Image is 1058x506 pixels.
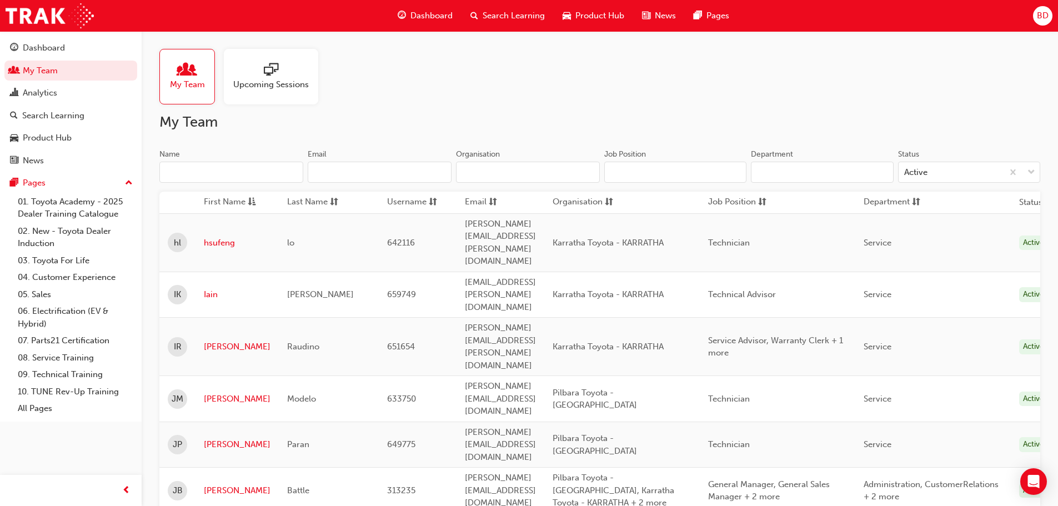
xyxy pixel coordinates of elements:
[553,388,637,410] span: Pilbara Toyota - [GEOGRAPHIC_DATA]
[233,78,309,91] span: Upcoming Sessions
[465,381,536,416] span: [PERSON_NAME][EMAIL_ADDRESS][DOMAIN_NAME]
[708,439,750,449] span: Technician
[465,196,526,209] button: Emailsorting-icon
[456,149,500,160] div: Organisation
[387,485,415,495] span: 313235
[174,237,181,249] span: hl
[864,196,925,209] button: Departmentsorting-icon
[172,393,183,405] span: JM
[13,193,137,223] a: 01. Toyota Academy - 2025 Dealer Training Catalogue
[554,4,633,27] a: car-iconProduct Hub
[13,223,137,252] a: 02. New - Toyota Dealer Induction
[387,394,416,404] span: 633750
[864,479,999,502] span: Administration, CustomerRelations + 2 more
[204,196,245,209] span: First Name
[553,433,637,456] span: Pilbara Toyota - [GEOGRAPHIC_DATA]
[553,238,664,248] span: Karratha Toyota - KARRATHA
[173,484,183,497] span: JB
[387,196,427,209] span: Username
[864,394,891,404] span: Service
[751,149,793,160] div: Department
[387,238,415,248] span: 642116
[553,342,664,352] span: Karratha Toyota - KARRATHA
[23,42,65,54] div: Dashboard
[1019,196,1042,209] th: Status
[13,286,137,303] a: 05. Sales
[633,4,685,27] a: news-iconNews
[706,9,729,22] span: Pages
[4,38,137,58] a: Dashboard
[13,366,137,383] a: 09. Technical Training
[13,332,137,349] a: 07. Parts21 Certification
[10,66,18,76] span: people-icon
[708,196,756,209] span: Job Position
[10,178,18,188] span: pages-icon
[694,9,702,23] span: pages-icon
[462,4,554,27] a: search-iconSearch Learning
[159,149,180,160] div: Name
[553,289,664,299] span: Karratha Toyota - KARRATHA
[410,9,453,22] span: Dashboard
[6,3,94,28] a: Trak
[387,196,448,209] button: Usernamesorting-icon
[159,162,303,183] input: Name
[170,78,205,91] span: My Team
[204,196,265,209] button: First Nameasc-icon
[387,342,415,352] span: 651654
[1019,392,1048,407] div: Active
[287,238,294,248] span: lo
[287,289,354,299] span: [PERSON_NAME]
[22,109,84,122] div: Search Learning
[387,289,416,299] span: 659749
[904,166,927,179] div: Active
[13,269,137,286] a: 04. Customer Experience
[642,9,650,23] span: news-icon
[23,177,46,189] div: Pages
[1037,9,1049,22] span: BD
[287,196,328,209] span: Last Name
[708,479,830,502] span: General Manager, General Sales Manager + 2 more
[287,394,316,404] span: Modelo
[159,113,1040,131] h2: My Team
[23,87,57,99] div: Analytics
[398,9,406,23] span: guage-icon
[204,340,270,353] a: [PERSON_NAME]
[553,196,614,209] button: Organisationsorting-icon
[174,340,182,353] span: IR
[287,342,319,352] span: Raudino
[489,196,497,209] span: sorting-icon
[1019,483,1048,498] div: Active
[575,9,624,22] span: Product Hub
[553,196,603,209] span: Organisation
[125,176,133,191] span: up-icon
[308,162,452,183] input: Email
[465,219,536,267] span: [PERSON_NAME][EMAIL_ADDRESS][PERSON_NAME][DOMAIN_NAME]
[4,151,137,171] a: News
[4,36,137,173] button: DashboardMy TeamAnalyticsSearch LearningProduct HubNews
[1019,287,1048,302] div: Active
[13,252,137,269] a: 03. Toyota For Life
[1033,6,1052,26] button: BD
[13,303,137,332] a: 06. Electrification (EV & Hybrid)
[864,439,891,449] span: Service
[287,196,348,209] button: Last Namesorting-icon
[465,196,487,209] span: Email
[287,439,309,449] span: Paran
[708,289,776,299] span: Technical Advisor
[685,4,738,27] a: pages-iconPages
[23,154,44,167] div: News
[204,438,270,451] a: [PERSON_NAME]
[4,83,137,103] a: Analytics
[4,173,137,193] button: Pages
[465,323,536,370] span: [PERSON_NAME][EMAIL_ADDRESS][PERSON_NAME][DOMAIN_NAME]
[308,149,327,160] div: Email
[465,277,536,312] span: [EMAIL_ADDRESS][PERSON_NAME][DOMAIN_NAME]
[264,63,278,78] span: sessionType_ONLINE_URL-icon
[10,43,18,53] span: guage-icon
[10,111,18,121] span: search-icon
[122,484,131,498] span: prev-icon
[751,162,893,183] input: Department
[604,162,746,183] input: Job Position
[655,9,676,22] span: News
[159,49,224,104] a: My Team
